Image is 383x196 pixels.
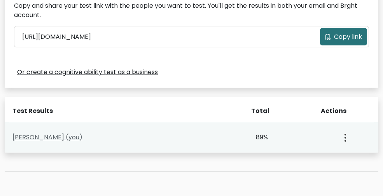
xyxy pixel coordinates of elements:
[321,106,374,116] div: Actions
[320,28,367,45] button: Copy link
[14,1,369,20] div: Copy and share your test link with the people you want to test. You'll get the results in both yo...
[227,133,268,142] div: 89%
[12,133,82,142] a: [PERSON_NAME] (you)
[12,106,218,116] div: Test Results
[334,32,362,42] span: Copy link
[17,68,158,77] a: Or create a cognitive ability test as a business
[227,106,269,116] div: Total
